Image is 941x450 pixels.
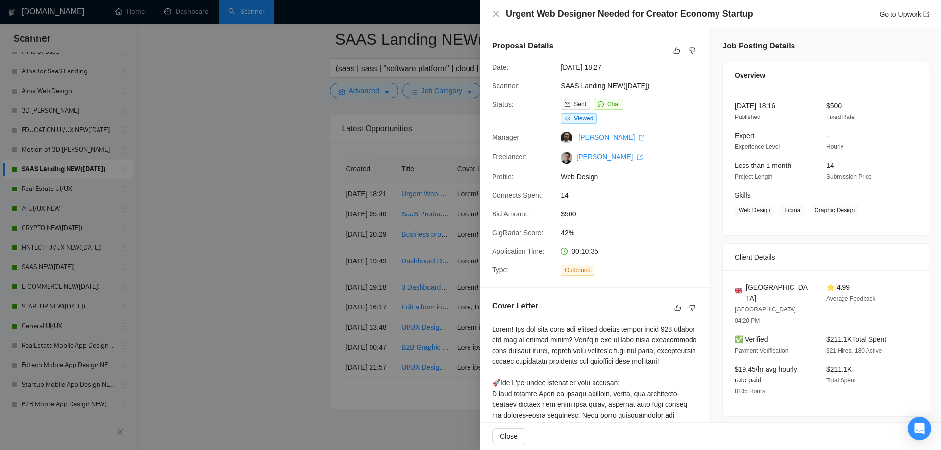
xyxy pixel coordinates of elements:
a: Go to Upworkexport [879,10,929,18]
a: [PERSON_NAME] export [578,133,644,141]
span: Overview [735,70,765,81]
span: Experience Level [735,143,780,150]
div: Client Details [735,244,917,270]
button: like [671,45,683,57]
span: export [637,154,643,160]
span: Fixed Rate [826,114,855,120]
span: Graphic Design [811,205,859,215]
button: dislike [687,302,698,314]
button: Close [492,10,500,18]
h4: Urgent Web Designer Needed for Creator Economy Startup [506,8,753,20]
span: Web Design [735,205,774,215]
span: Average Feedback [826,295,876,302]
span: SAAS Landing NEW([DATE]) [561,80,708,91]
span: $500 [561,209,708,219]
span: Date: [492,63,508,71]
span: Scanner: [492,82,520,90]
span: like [674,304,681,312]
span: GigRadar Score: [492,229,543,237]
span: Status: [492,100,514,108]
span: Figma [780,205,804,215]
span: Sent [574,101,586,108]
span: 00:10:35 [571,247,598,255]
button: dislike [687,45,698,57]
span: [GEOGRAPHIC_DATA] 04:20 PM [735,306,796,324]
span: export [923,11,929,17]
span: Web Design [561,171,708,182]
span: [DATE] 18:27 [561,62,708,72]
span: like [673,47,680,55]
span: ✅ Verified [735,335,768,343]
span: $211.1K Total Spent [826,335,886,343]
a: [PERSON_NAME] export [576,153,643,161]
span: Skills [735,191,751,199]
span: Connects Spent: [492,191,543,199]
button: like [672,302,684,314]
span: mail [565,101,570,107]
span: Expert [735,132,754,140]
span: $211.1K [826,365,852,373]
span: clock-circle [561,248,568,255]
span: Outbound [561,265,594,276]
span: [GEOGRAPHIC_DATA] [746,282,811,304]
h5: Proposal Details [492,40,553,52]
span: Less than 1 month [735,162,791,169]
img: 🇬🇧 [735,287,742,294]
span: Payment Verification [735,347,788,354]
img: c1NybDqS-x1OPvS-FpIU5_-KJHAbNbWAiAC3cbJUHD0KSEqtqjcGy8RJyS0QCWXZfp [561,152,572,164]
span: Total Spent [826,377,856,384]
span: dislike [689,304,696,312]
span: Published [735,114,761,120]
span: $500 [826,102,842,110]
span: Close [500,431,518,442]
span: export [639,135,644,141]
span: Bid Amount: [492,210,529,218]
span: 42% [561,227,708,238]
span: Submission Price [826,173,872,180]
span: ⭐ 4.99 [826,284,850,291]
span: 14 [561,190,708,201]
span: Freelancer: [492,153,527,161]
h5: Cover Letter [492,300,538,312]
span: Chat [607,101,619,108]
span: 8105 Hours [735,388,765,395]
span: Type: [492,266,509,274]
span: Profile: [492,173,514,181]
div: Open Intercom Messenger [908,417,931,440]
span: 321 Hires, 180 Active [826,347,882,354]
span: eye [565,116,570,121]
span: Manager: [492,133,521,141]
span: close [492,10,500,18]
span: $19.45/hr avg hourly rate paid [735,365,797,384]
span: dislike [689,47,696,55]
span: Viewed [574,115,593,122]
span: Project Length [735,173,772,180]
span: - [826,132,829,140]
span: 14 [826,162,834,169]
span: [DATE] 18:16 [735,102,775,110]
button: Close [492,428,525,444]
span: Hourly [826,143,843,150]
span: Application Time: [492,247,545,255]
h5: Job Posting Details [722,40,795,52]
span: message [598,101,604,107]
